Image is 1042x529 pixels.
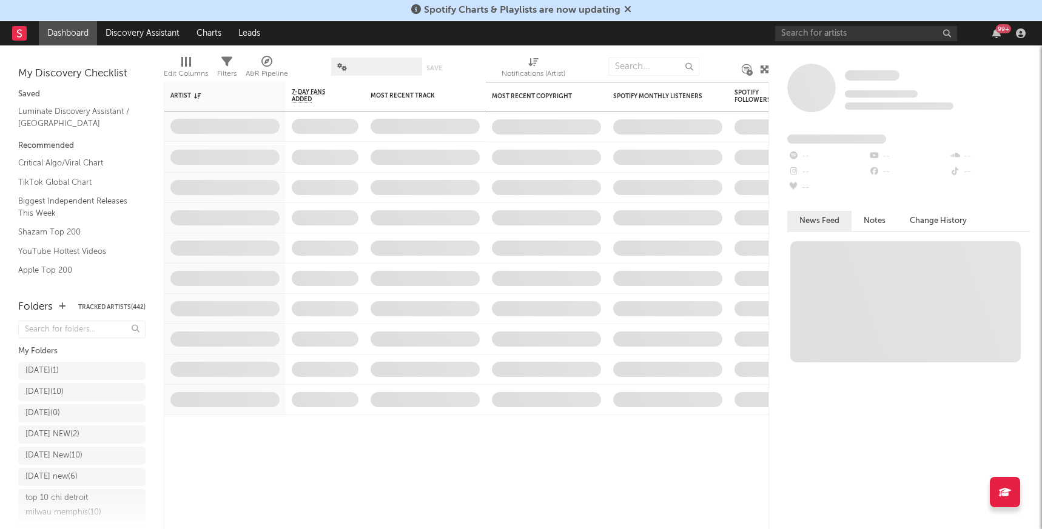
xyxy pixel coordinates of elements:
[39,21,97,45] a: Dashboard
[624,5,631,15] span: Dismiss
[246,67,288,81] div: A&R Pipeline
[613,93,704,100] div: Spotify Monthly Listeners
[787,211,852,231] button: News Feed
[845,70,899,81] span: Some Artist
[502,52,565,87] div: Notifications (Artist)
[25,406,60,421] div: [DATE] ( 0 )
[18,447,146,465] a: [DATE] New(10)
[170,92,261,99] div: Artist
[868,148,949,164] div: --
[18,245,133,258] a: YouTube Hottest Videos
[18,362,146,380] a: [DATE](1)
[25,448,82,463] div: [DATE] New ( 10 )
[230,21,269,45] a: Leads
[188,21,230,45] a: Charts
[608,58,699,76] input: Search...
[164,52,208,87] div: Edit Columns
[18,264,133,277] a: Apple Top 200
[25,427,79,442] div: [DATE] NEW ( 2 )
[18,87,146,102] div: Saved
[18,404,146,422] a: [DATE](0)
[18,468,146,486] a: [DATE] new(6)
[734,89,777,104] div: Spotify Followers
[25,385,64,399] div: [DATE] ( 10 )
[18,67,146,81] div: My Discovery Checklist
[18,383,146,401] a: [DATE](10)
[18,195,133,219] a: Biggest Independent Releases This Week
[25,364,59,378] div: [DATE] ( 1 )
[845,102,953,110] span: 0 fans last week
[78,304,146,310] button: Tracked Artists(442)
[949,148,1030,164] div: --
[25,491,111,520] div: top 10 chi detroit milwau memphis ( 10 )
[25,470,78,484] div: [DATE] new ( 6 )
[371,92,462,99] div: Most Recent Track
[787,148,868,164] div: --
[18,176,133,189] a: TikTok Global Chart
[868,164,949,180] div: --
[18,225,133,239] a: Shazam Top 200
[18,300,53,314] div: Folders
[898,211,979,231] button: Change History
[292,88,340,103] span: 7-Day Fans Added
[845,90,918,98] span: Tracking Since: [DATE]
[787,180,868,196] div: --
[502,67,565,81] div: Notifications (Artist)
[949,164,1030,180] div: --
[852,211,898,231] button: Notes
[18,156,133,170] a: Critical Algo/Viral Chart
[18,139,146,153] div: Recommended
[775,26,957,41] input: Search for artists
[97,21,188,45] a: Discovery Assistant
[787,164,868,180] div: --
[18,489,146,522] a: top 10 chi detroit milwau memphis(10)
[217,67,237,81] div: Filters
[217,52,237,87] div: Filters
[992,28,1001,38] button: 99+
[426,65,442,72] button: Save
[18,321,146,338] input: Search for folders...
[492,93,583,100] div: Most Recent Copyright
[18,344,146,359] div: My Folders
[845,70,899,82] a: Some Artist
[424,5,620,15] span: Spotify Charts & Playlists are now updating
[18,425,146,444] a: [DATE] NEW(2)
[787,135,886,144] span: Fans Added by Platform
[18,105,133,130] a: Luminate Discovery Assistant / [GEOGRAPHIC_DATA]
[164,67,208,81] div: Edit Columns
[246,52,288,87] div: A&R Pipeline
[996,24,1011,33] div: 99 +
